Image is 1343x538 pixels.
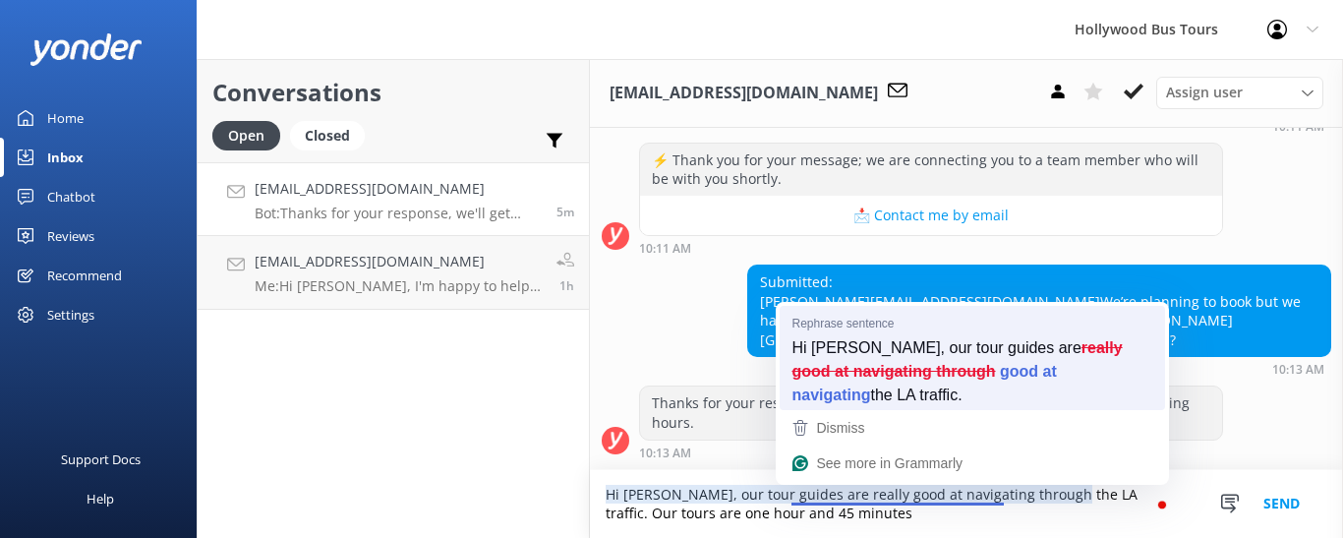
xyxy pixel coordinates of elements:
[290,124,375,146] a: Closed
[639,448,691,459] strong: 10:13 AM
[590,470,1343,538] textarea: To enrich screen reader interactions, please activate Accessibility in Grammarly extension settings
[870,292,1100,311] a: [EMAIL_ADDRESS][DOMAIN_NAME]
[47,138,84,177] div: Inbox
[212,124,290,146] a: Open
[212,74,574,111] h2: Conversations
[1245,470,1318,538] button: Send
[198,162,589,236] a: [EMAIL_ADDRESS][DOMAIN_NAME]Bot:Thanks for your response, we'll get back to you as soon as we can...
[47,256,122,295] div: Recommend
[255,251,542,272] h4: [EMAIL_ADDRESS][DOMAIN_NAME]
[198,236,589,310] a: [EMAIL_ADDRESS][DOMAIN_NAME]Me:Hi [PERSON_NAME], I'm happy to help answer your questions. How can...
[255,277,542,295] p: Me: Hi [PERSON_NAME], I'm happy to help answer your questions. How can I help you?
[1166,82,1243,103] span: Assign user
[1156,77,1323,108] div: Assign User
[559,277,574,294] span: Aug 28 2025 08:57am (UTC -07:00) America/Tijuana
[290,121,365,150] div: Closed
[640,144,1222,196] div: ⚡ Thank you for your message; we are connecting you to a team member who will be with you shortly.
[212,121,280,150] div: Open
[639,446,1223,459] div: Aug 28 2025 10:13am (UTC -07:00) America/Tijuana
[640,387,1222,439] div: Thanks for your response, we'll get back to you as soon as we can during opening hours.
[640,196,1222,235] button: 📩 Contact me by email
[639,243,691,255] strong: 10:11 AM
[47,216,94,256] div: Reviews
[747,362,1331,376] div: Aug 28 2025 10:13am (UTC -07:00) America/Tijuana
[87,479,114,518] div: Help
[1272,121,1324,133] strong: 10:11 AM
[47,177,95,216] div: Chatbot
[47,295,94,334] div: Settings
[748,266,1330,356] div: Submitted: [PERSON_NAME] We’re planning to book but we have not much time. So will the Tour be 2 ...
[556,204,574,220] span: Aug 28 2025 10:13am (UTC -07:00) America/Tijuana
[255,178,542,200] h4: [EMAIL_ADDRESS][DOMAIN_NAME]
[1272,364,1324,376] strong: 10:13 AM
[47,98,84,138] div: Home
[255,205,542,222] p: Bot: Thanks for your response, we'll get back to you as soon as we can during opening hours.
[639,241,1223,255] div: Aug 28 2025 10:11am (UTC -07:00) America/Tijuana
[61,440,141,479] div: Support Docs
[29,33,143,66] img: yonder-white-logo.png
[610,81,878,106] h3: [EMAIL_ADDRESS][DOMAIN_NAME]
